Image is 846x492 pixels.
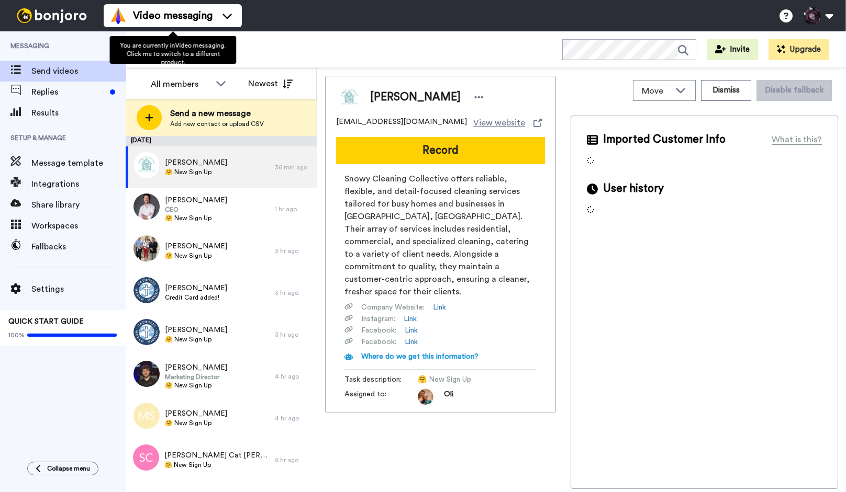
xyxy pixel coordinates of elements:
span: Message template [31,157,126,169]
span: Replies [31,86,106,98]
span: Facebook : [361,325,396,336]
img: sc.png [133,444,159,471]
div: 3 hr ago [275,247,311,255]
span: 🤗 New Sign Up [165,381,227,390]
span: CEO [165,205,227,214]
span: [PERSON_NAME] [165,195,227,205]
span: Company Website : [361,302,425,313]
img: 7a7d3bb2-f885-4ff7-b198-eb2d73469f3d.jpg [133,235,160,261]
span: Send a new message [170,107,264,120]
a: Link [404,314,417,324]
span: [PERSON_NAME] [370,89,461,105]
span: QUICK START GUIDE [8,318,84,325]
span: Share library [31,199,126,211]
span: User history [603,181,664,197]
button: Upgrade [769,39,829,60]
span: Add new contact or upload CSV [170,120,264,128]
span: 🤗 New Sign Up [165,214,227,222]
div: 1 hr ago [275,205,311,213]
a: Link [433,302,446,313]
div: All members [151,78,210,90]
a: Link [405,337,418,347]
span: Results [31,107,126,119]
span: Send videos [31,65,126,77]
button: Record [336,137,545,164]
button: Dismiss [701,80,751,101]
span: Task description : [344,374,418,385]
img: bj-logo-header-white.svg [13,8,91,23]
span: 🤗 New Sign Up [165,251,227,260]
span: 100% [8,331,25,339]
span: [EMAIL_ADDRESS][DOMAIN_NAME] [336,117,467,129]
span: Imported Customer Info [603,132,726,147]
span: 🤗 New Sign Up [165,168,227,176]
img: Image of Ally Morris [336,84,362,110]
button: Newest [240,73,300,94]
span: [PERSON_NAME] [165,408,227,419]
img: 99b3e35b-deb1-4c4a-8066-d80e44cdea5a.jpg [133,193,160,220]
span: Settings [31,283,126,295]
span: Integrations [31,178,126,190]
span: Collapse menu [47,464,90,473]
img: 2feff6e9-61e3-4379-835e-8d8c7229ce7e.png [133,319,160,345]
div: 6 hr ago [275,456,311,464]
img: e7429aa9-fa93-4734-9f9d-a5f101e23abf.jpg [133,361,160,387]
span: [PERSON_NAME] [165,283,227,293]
span: Where do we get this information? [361,353,478,360]
span: Oli [444,389,453,405]
span: Workspaces [31,220,126,232]
span: [PERSON_NAME] [165,325,227,335]
img: 2feff6e9-61e3-4379-835e-8d8c7229ce7e.png [133,277,160,303]
div: 36 min ago [275,163,311,171]
span: View website [473,117,525,129]
span: 🤗 New Sign Up [165,335,227,344]
span: Fallbacks [31,241,126,253]
span: [PERSON_NAME] [165,362,227,373]
span: Instagram : [361,314,395,324]
a: View website [473,117,542,129]
span: Credit Card added! [165,293,227,302]
span: 🤗 New Sign Up [165,419,227,427]
span: Facebook : [361,337,396,347]
div: What is this? [772,133,822,146]
div: 3 hr ago [275,289,311,297]
img: 98780d53-1178-4a25-98b8-dbd5ebe28d13.jpg [133,152,160,178]
img: vm-color.svg [110,7,127,24]
button: Disable fallback [756,80,832,101]
button: Collapse menu [27,462,98,475]
span: 🤗 New Sign Up [164,461,270,469]
span: Snowy Cleaning Collective offers reliable, flexible, and detail-focused cleaning services tailore... [344,173,537,298]
span: Move [642,85,670,97]
span: You are currently in Video messaging . Click me to switch to a different product. [120,42,226,65]
span: Video messaging [133,8,213,23]
span: [PERSON_NAME] [165,157,227,168]
a: Link [405,325,418,336]
span: Assigned to: [344,389,418,405]
img: ms.png [133,403,160,429]
span: 🤗 New Sign Up [418,374,517,385]
span: [PERSON_NAME] Cat [PERSON_NAME] [164,450,270,461]
span: Marketing Director [165,373,227,381]
img: 5087268b-a063-445d-b3f7-59d8cce3615b-1541509651.jpg [418,389,433,405]
div: [DATE] [126,136,317,146]
div: 3 hr ago [275,330,311,339]
button: Invite [707,39,758,60]
span: [PERSON_NAME] [165,241,227,251]
div: 4 hr ago [275,372,311,381]
div: 4 hr ago [275,414,311,422]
